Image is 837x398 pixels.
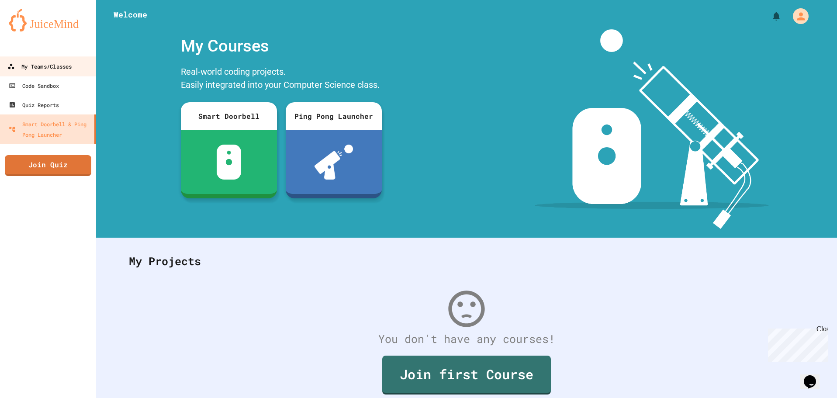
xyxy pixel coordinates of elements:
[535,29,769,229] img: banner-image-my-projects.png
[176,29,386,63] div: My Courses
[5,155,91,176] a: Join Quiz
[9,9,87,31] img: logo-orange.svg
[181,102,277,130] div: Smart Doorbell
[120,331,813,347] div: You don't have any courses!
[7,61,72,72] div: My Teams/Classes
[315,145,353,180] img: ppl-with-ball.png
[382,356,551,395] a: Join first Course
[784,6,811,26] div: My Account
[800,363,828,389] iframe: chat widget
[217,145,242,180] img: sdb-white.svg
[176,63,386,96] div: Real-world coding projects. Easily integrated into your Computer Science class.
[9,119,91,140] div: Smart Doorbell & Ping Pong Launcher
[764,325,828,362] iframe: chat widget
[120,244,813,278] div: My Projects
[286,102,382,130] div: Ping Pong Launcher
[9,80,59,91] div: Code Sandbox
[3,3,60,55] div: Chat with us now!Close
[755,9,784,24] div: My Notifications
[9,100,59,110] div: Quiz Reports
